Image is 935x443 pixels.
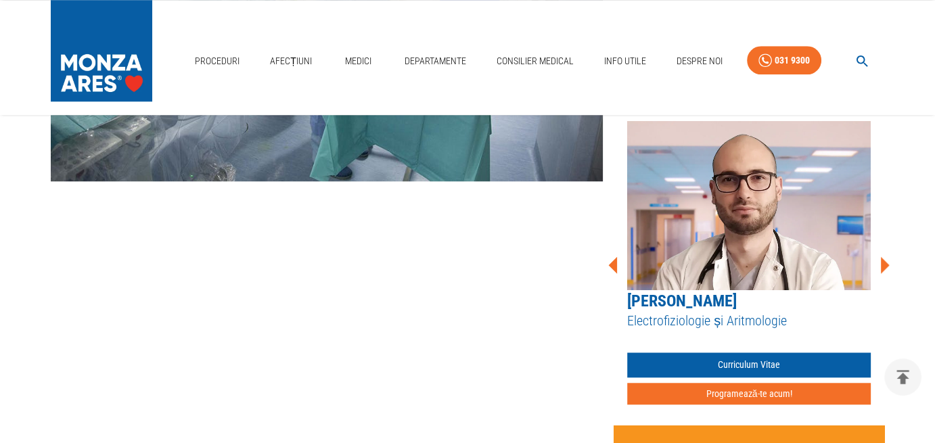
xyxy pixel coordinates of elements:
[627,312,871,330] h5: Electrofiziologie și Aritmologie
[884,358,921,396] button: delete
[627,383,871,405] button: Programează-te acum!
[670,47,727,75] a: Despre Noi
[336,47,380,75] a: Medici
[627,352,871,377] a: Curriculum Vitae
[189,47,245,75] a: Proceduri
[599,47,652,75] a: Info Utile
[265,47,317,75] a: Afecțiuni
[491,47,579,75] a: Consilier Medical
[627,292,737,310] a: [PERSON_NAME]
[775,52,810,69] div: 031 9300
[399,47,472,75] a: Departamente
[747,46,821,75] a: 031 9300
